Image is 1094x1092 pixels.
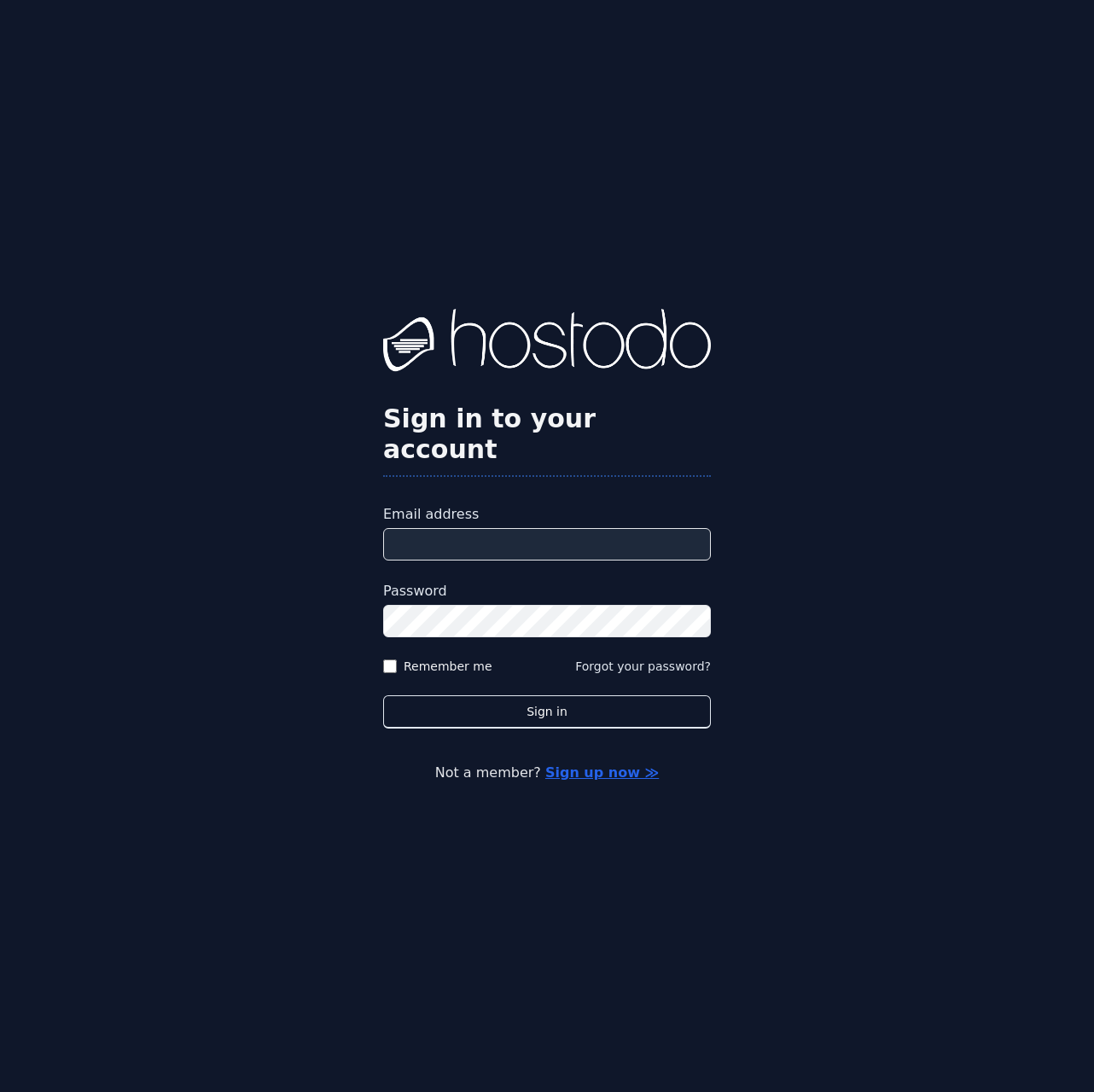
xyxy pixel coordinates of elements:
[545,764,659,781] a: Sign up now ≫
[404,658,492,675] label: Remember me
[575,658,711,675] button: Forgot your password?
[383,309,711,377] img: Hostodo
[383,404,711,465] h2: Sign in to your account
[82,763,1012,783] p: Not a member?
[383,504,711,525] label: Email address
[383,581,711,601] label: Password
[383,695,711,729] button: Sign in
